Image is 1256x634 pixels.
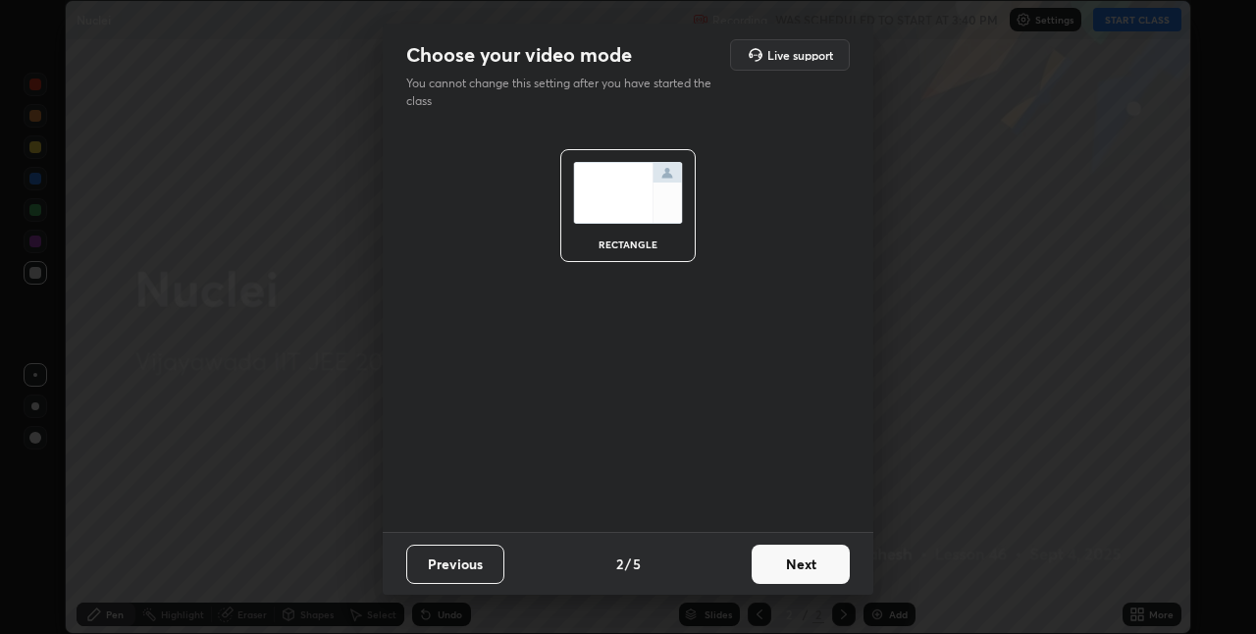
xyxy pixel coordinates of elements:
button: Previous [406,545,504,584]
h4: 5 [633,554,641,574]
h5: Live support [767,49,833,61]
h2: Choose your video mode [406,42,632,68]
p: You cannot change this setting after you have started the class [406,75,724,110]
div: rectangle [589,239,667,249]
img: normalScreenIcon.ae25ed63.svg [573,162,683,224]
h4: 2 [616,554,623,574]
button: Next [752,545,850,584]
h4: / [625,554,631,574]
